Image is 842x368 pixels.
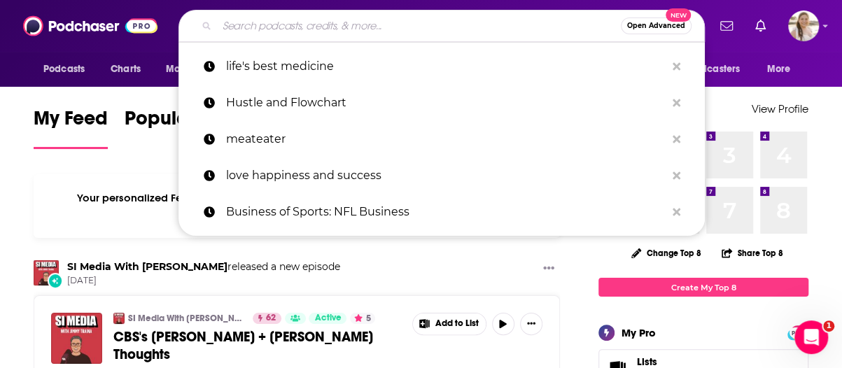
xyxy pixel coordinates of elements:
[673,59,740,79] span: For Podcasters
[125,106,244,139] span: Popular Feed
[113,328,402,363] a: CBS's [PERSON_NAME] + [PERSON_NAME] Thoughts
[752,102,808,115] a: View Profile
[217,15,621,37] input: Search podcasts, credits, & more...
[790,327,806,338] span: PRO
[627,22,685,29] span: Open Advanced
[226,194,666,230] p: Business of Sports: NFL Business
[823,320,834,332] span: 1
[715,14,738,38] a: Show notifications dropdown
[266,311,276,325] span: 62
[637,355,744,368] a: Lists
[413,313,486,334] button: Show More Button
[113,313,125,324] img: SI Media With Jimmy Traina
[34,260,59,285] img: SI Media With Jimmy Traina
[156,56,234,83] button: open menu
[598,278,808,297] a: Create My Top 8
[178,85,705,121] a: Hustle and Flowchart
[621,17,692,34] button: Open AdvancedNew
[48,273,63,288] div: New Episode
[790,327,806,337] a: PRO
[622,326,656,339] div: My Pro
[520,313,542,335] button: Show More Button
[664,56,760,83] button: open menu
[101,56,149,83] a: Charts
[314,311,341,325] span: Active
[794,320,828,354] iframe: Intercom live chat
[226,121,666,157] p: meateater
[43,59,85,79] span: Podcasts
[788,10,819,41] button: Show profile menu
[23,13,157,39] img: Podchaser - Follow, Share and Rate Podcasts
[67,260,227,273] a: SI Media With Jimmy Traina
[226,85,666,121] p: Hustle and Flowchart
[178,157,705,194] a: love happiness and success
[226,157,666,194] p: love happiness and success
[253,313,281,324] a: 62
[309,313,346,324] a: Active
[67,260,340,274] h3: released a new episode
[435,318,479,329] span: Add to List
[788,10,819,41] span: Logged in as acquavie
[34,106,108,149] a: My Feed
[67,275,340,287] span: [DATE]
[637,355,657,368] span: Lists
[666,8,691,22] span: New
[721,239,784,267] button: Share Top 8
[34,56,103,83] button: open menu
[166,59,216,79] span: Monitoring
[623,244,710,262] button: Change Top 8
[111,59,141,79] span: Charts
[788,10,819,41] img: User Profile
[178,10,705,42] div: Search podcasts, credits, & more...
[750,14,771,38] a: Show notifications dropdown
[178,48,705,85] a: life's best medicine
[350,313,375,324] button: 5
[178,194,705,230] a: Business of Sports: NFL Business
[34,106,108,139] span: My Feed
[757,56,808,83] button: open menu
[178,121,705,157] a: meateater
[767,59,791,79] span: More
[128,313,244,324] a: SI Media With [PERSON_NAME]
[113,328,373,363] span: CBS's [PERSON_NAME] + [PERSON_NAME] Thoughts
[538,260,560,278] button: Show More Button
[51,313,102,364] img: CBS's Jim Nantz + Traina Thoughts
[34,174,560,238] div: Your personalized Feed is curated based on the Podcasts, Creators, Users, and Lists that you Follow.
[125,106,244,149] a: Popular Feed
[226,48,666,85] p: life's best medicine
